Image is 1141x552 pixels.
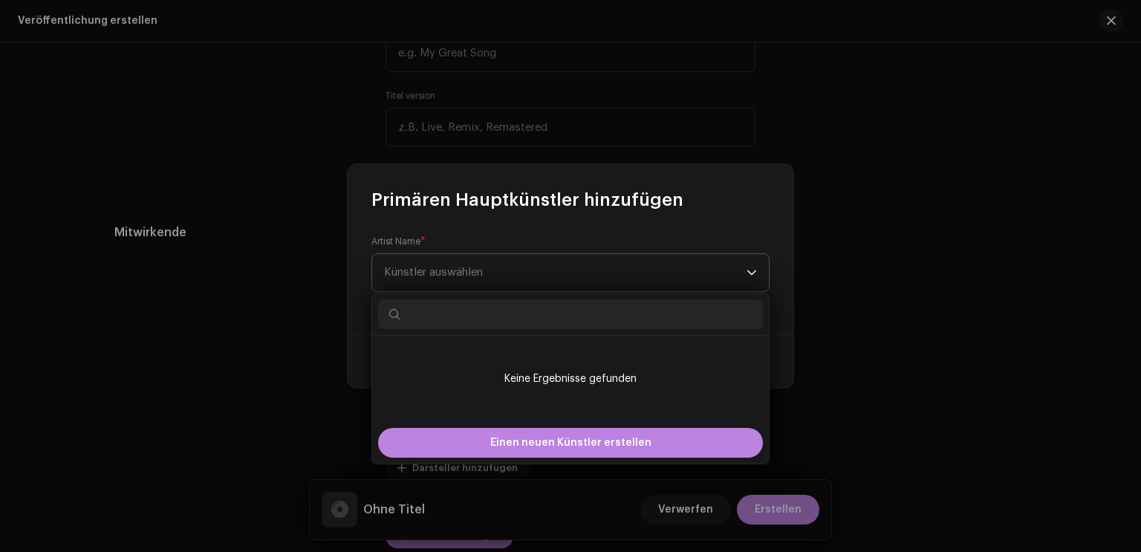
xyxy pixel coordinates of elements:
li: Keine Ergebnisse gefunden [378,342,763,416]
span: Einen neuen Künstler erstellen [490,428,651,458]
div: dropdown trigger [747,254,757,291]
span: Primären Hauptkünstler hinzufügen [371,188,683,212]
label: Artist Name [371,236,426,247]
span: Künstler auswählen [384,267,483,278]
ul: Option List [372,336,769,422]
span: Künstler auswählen [384,254,747,291]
